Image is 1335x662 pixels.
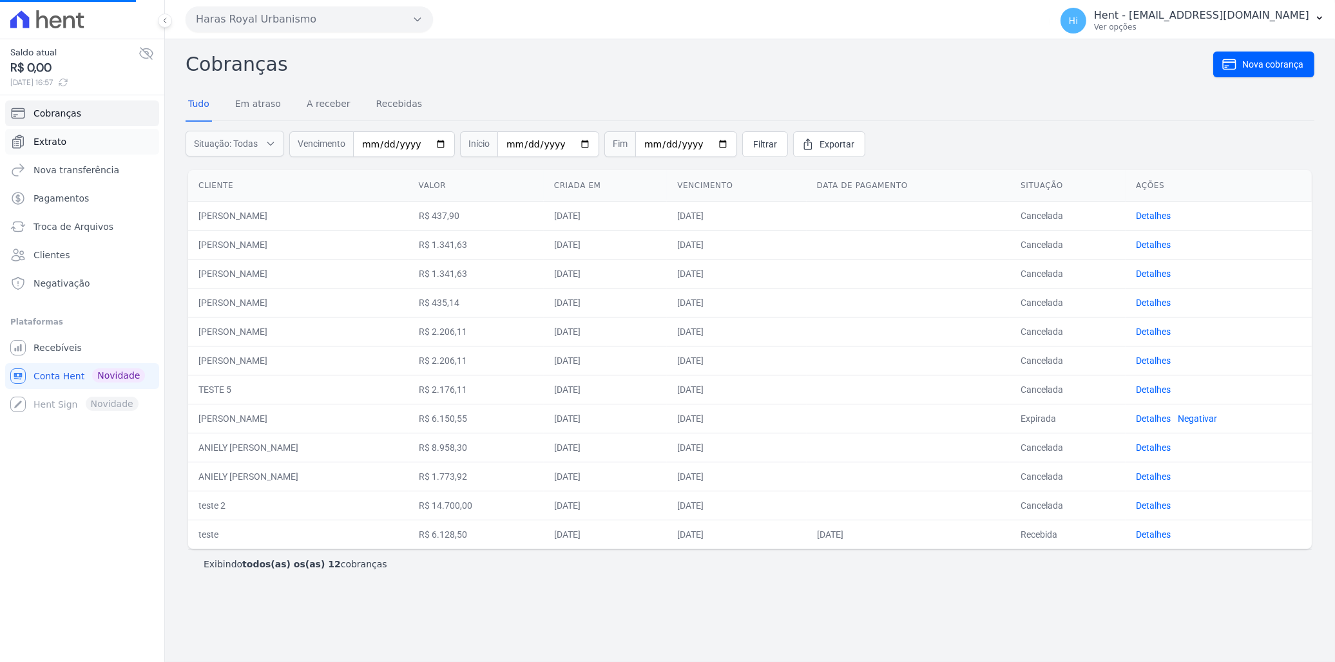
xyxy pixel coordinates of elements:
td: [PERSON_NAME] [188,404,408,433]
td: [DATE] [667,462,806,491]
td: [DATE] [544,288,667,317]
th: Vencimento [667,170,806,202]
td: Cancelada [1010,288,1126,317]
td: [DATE] [667,346,806,375]
td: ANIELY [PERSON_NAME] [188,462,408,491]
td: Cancelada [1010,346,1126,375]
button: Situação: Todas [186,131,284,156]
td: Expirada [1010,404,1126,433]
a: Pagamentos [5,185,159,211]
td: Cancelada [1010,491,1126,520]
td: [DATE] [667,317,806,346]
a: Troca de Arquivos [5,214,159,240]
td: R$ 2.206,11 [408,317,544,346]
a: Detalhes [1136,500,1171,511]
span: Exportar [820,138,854,151]
a: Detalhes [1136,471,1171,482]
td: R$ 1.773,92 [408,462,544,491]
span: Situação: Todas [194,137,258,150]
span: Pagamentos [34,192,89,205]
td: [DATE] [544,462,667,491]
span: [DATE] 16:57 [10,77,139,88]
h2: Cobranças [186,50,1213,79]
td: Cancelada [1010,375,1126,404]
td: [DATE] [667,520,806,549]
th: Criada em [544,170,667,202]
a: Detalhes [1136,326,1171,337]
span: Filtrar [753,138,777,151]
p: Ver opções [1094,22,1309,32]
td: [PERSON_NAME] [188,317,408,346]
td: R$ 6.128,50 [408,520,544,549]
a: Detalhes [1136,529,1171,540]
td: [DATE] [667,375,806,404]
a: Extrato [5,129,159,155]
td: Cancelada [1010,201,1126,230]
td: [DATE] [667,259,806,288]
td: R$ 435,14 [408,288,544,317]
th: Cliente [188,170,408,202]
span: R$ 0,00 [10,59,139,77]
a: Conta Hent Novidade [5,363,159,389]
span: Recebíveis [34,341,82,354]
td: ANIELY [PERSON_NAME] [188,433,408,462]
a: Nova transferência [5,157,159,183]
div: Plataformas [10,314,154,330]
td: [DATE] [544,433,667,462]
nav: Sidebar [10,100,154,417]
td: Cancelada [1010,230,1126,259]
span: Negativação [34,277,90,290]
button: Haras Royal Urbanismo [186,6,433,32]
td: Cancelada [1010,259,1126,288]
td: [DATE] [544,404,667,433]
a: Detalhes [1136,269,1171,279]
span: Saldo atual [10,46,139,59]
a: Detalhes [1136,442,1171,453]
td: R$ 1.341,63 [408,230,544,259]
a: Tudo [186,88,212,122]
span: Clientes [34,249,70,261]
td: R$ 6.150,55 [408,404,544,433]
b: todos(as) os(as) 12 [242,559,341,569]
a: A receber [304,88,353,122]
td: Cancelada [1010,433,1126,462]
td: R$ 14.700,00 [408,491,544,520]
button: Hi Hent - [EMAIL_ADDRESS][DOMAIN_NAME] Ver opções [1050,3,1335,39]
span: Nova cobrança [1242,58,1303,71]
td: [DATE] [807,520,1011,549]
span: Extrato [34,135,66,148]
th: Data de pagamento [807,170,1011,202]
td: [DATE] [544,491,667,520]
td: Cancelada [1010,317,1126,346]
td: teste [188,520,408,549]
a: Cobranças [5,100,159,126]
td: [DATE] [667,288,806,317]
a: Recebidas [374,88,425,122]
span: Conta Hent [34,370,84,383]
td: R$ 437,90 [408,201,544,230]
th: Ações [1126,170,1312,202]
td: [DATE] [544,259,667,288]
a: Detalhes [1136,413,1171,424]
span: Novidade [92,368,145,383]
a: Detalhes [1136,355,1171,366]
td: [PERSON_NAME] [188,259,408,288]
span: Cobranças [34,107,81,120]
td: [PERSON_NAME] [188,288,408,317]
a: Detalhes [1136,211,1171,221]
a: Recebíveis [5,335,159,361]
span: Nova transferência [34,164,119,176]
td: [PERSON_NAME] [188,201,408,230]
span: Troca de Arquivos [34,220,113,233]
td: Recebida [1010,520,1126,549]
a: Negativação [5,270,159,296]
td: teste 2 [188,491,408,520]
a: Detalhes [1136,240,1171,250]
td: [DATE] [667,201,806,230]
td: [PERSON_NAME] [188,230,408,259]
td: R$ 1.341,63 [408,259,544,288]
td: [DATE] [667,491,806,520]
a: Em atraso [233,88,283,122]
td: R$ 2.176,11 [408,375,544,404]
td: [DATE] [667,230,806,259]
